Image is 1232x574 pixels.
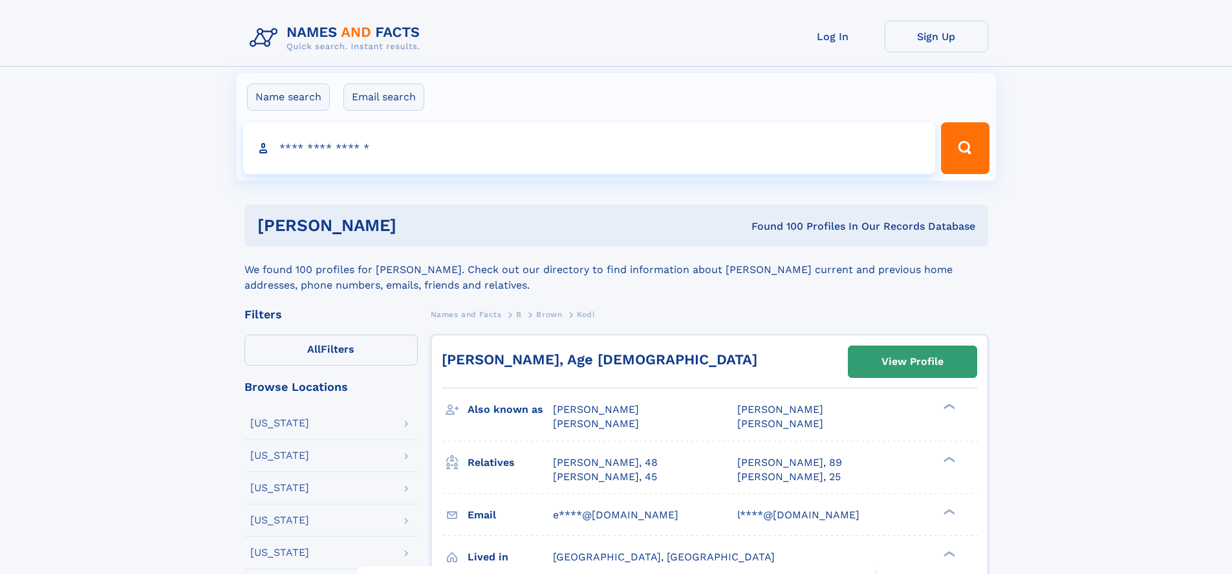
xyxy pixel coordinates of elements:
[940,403,956,411] div: ❯
[940,455,956,463] div: ❯
[247,83,330,111] label: Name search
[737,417,823,430] span: [PERSON_NAME]
[250,450,309,461] div: [US_STATE]
[250,483,309,493] div: [US_STATE]
[881,347,944,377] div: View Profile
[516,306,522,322] a: B
[553,551,775,563] span: [GEOGRAPHIC_DATA], [GEOGRAPHIC_DATA]
[848,346,977,377] a: View Profile
[442,351,757,368] a: [PERSON_NAME], Age [DEMOGRAPHIC_DATA]
[250,547,309,558] div: [US_STATE]
[468,504,553,526] h3: Email
[737,470,841,484] a: [PERSON_NAME], 25
[574,219,975,234] div: Found 100 Profiles In Our Records Database
[250,515,309,525] div: [US_STATE]
[250,418,309,428] div: [US_STATE]
[307,343,321,355] span: All
[431,306,502,322] a: Names and Facts
[536,306,562,322] a: Brown
[516,310,522,319] span: B
[940,549,956,558] div: ❯
[885,21,988,52] a: Sign Up
[553,456,658,470] a: [PERSON_NAME], 48
[257,217,574,234] h1: [PERSON_NAME]
[940,507,956,516] div: ❯
[941,122,989,174] button: Search Button
[468,452,553,474] h3: Relatives
[737,456,842,470] a: [PERSON_NAME], 89
[737,403,823,415] span: [PERSON_NAME]
[244,21,431,56] img: Logo Names and Facts
[553,403,639,415] span: [PERSON_NAME]
[343,83,424,111] label: Email search
[244,335,418,366] label: Filters
[553,470,657,484] a: [PERSON_NAME], 45
[577,310,594,319] span: Kodi
[553,417,639,430] span: [PERSON_NAME]
[468,399,553,421] h3: Also known as
[468,546,553,568] h3: Lived in
[781,21,885,52] a: Log In
[244,309,418,320] div: Filters
[244,247,988,293] div: We found 100 profiles for [PERSON_NAME]. Check out our directory to find information about [PERSO...
[243,122,936,174] input: search input
[536,310,562,319] span: Brown
[244,381,418,393] div: Browse Locations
